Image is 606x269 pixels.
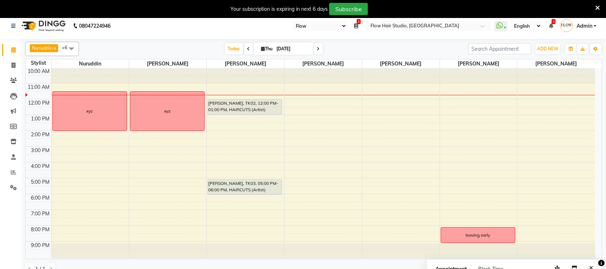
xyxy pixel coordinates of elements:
[577,22,592,30] span: Admin
[552,19,556,24] span: 3
[329,3,368,15] button: Subscribe
[30,178,51,186] div: 5:00 PM
[518,59,595,68] span: [PERSON_NAME]
[30,242,51,249] div: 9:00 PM
[27,99,51,107] div: 12:00 PM
[207,59,284,68] span: [PERSON_NAME]
[354,23,358,29] a: 1
[208,100,282,115] div: [PERSON_NAME], TK02, 12:00 PM-01:00 PM, HAIRCUTS (Artist) [DEMOGRAPHIC_DATA]
[53,45,56,51] a: x
[225,43,243,54] span: Today
[62,45,73,50] span: +6
[549,23,553,29] a: 3
[32,45,53,51] span: Nuruddin
[260,46,275,51] span: Thu
[536,44,560,54] button: ADD NEW
[79,16,111,36] b: 08047224946
[440,59,517,68] span: [PERSON_NAME]
[30,115,51,123] div: 1:00 PM
[27,68,51,75] div: 10:00 AM
[230,5,328,13] div: Your subscription is expiring in next 6 days
[357,19,361,24] span: 1
[129,59,206,68] span: [PERSON_NAME]
[466,232,490,238] div: leaving early
[30,194,51,202] div: 6:00 PM
[27,83,51,91] div: 11:00 AM
[30,147,51,154] div: 3:00 PM
[469,43,531,54] input: Search Appointment
[30,131,51,138] div: 2:00 PM
[18,16,67,36] img: logo
[25,59,51,67] div: Stylist
[208,180,282,195] div: [PERSON_NAME], TK03, 05:00 PM-06:00 PM, HAIRCUTS (Artist) [DEMOGRAPHIC_DATA]
[560,19,573,32] img: Admin
[87,108,93,114] div: xyz
[30,163,51,170] div: 4:00 PM
[285,59,362,68] span: [PERSON_NAME]
[30,226,51,233] div: 8:00 PM
[30,210,51,218] div: 7:00 PM
[52,59,129,68] span: Nuruddin
[164,108,171,114] div: xyz
[275,44,311,54] input: 2025-09-04
[362,59,439,68] span: [PERSON_NAME]
[537,46,559,51] span: ADD NEW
